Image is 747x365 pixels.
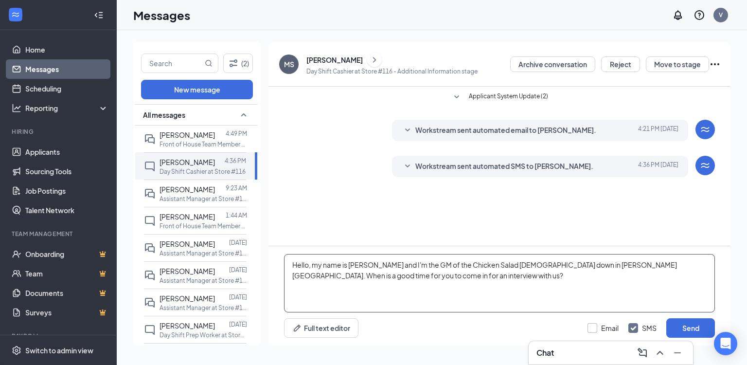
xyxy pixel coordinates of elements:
button: SmallChevronDownApplicant System Update (2) [451,91,548,103]
div: V [719,11,723,19]
div: Team Management [12,230,107,238]
svg: SmallChevronDown [402,125,413,136]
button: ChevronRight [367,53,382,67]
div: Open Intercom Messenger [714,332,737,355]
a: Job Postings [25,181,108,201]
p: 4:49 PM [226,129,247,138]
span: [PERSON_NAME] [160,130,215,139]
input: Search [142,54,203,73]
svg: MagnifyingGlass [205,59,213,67]
button: ComposeMessage [635,345,650,361]
button: Full text editorPen [284,318,358,338]
a: Scheduling [25,79,108,98]
a: Messages [25,59,108,79]
div: MS [284,59,294,69]
span: [PERSON_NAME] [160,212,215,221]
span: [DATE] 4:21 PM [638,125,678,136]
span: [PERSON_NAME] [160,185,215,194]
a: OnboardingCrown [25,244,108,264]
svg: WorkstreamLogo [699,160,711,171]
button: Reject [601,56,640,72]
button: Minimize [670,345,685,361]
a: DocumentsCrown [25,283,108,303]
svg: DoubleChat [144,133,156,145]
svg: Pen [292,323,302,333]
svg: DoubleChat [144,270,156,281]
svg: Filter [228,57,239,69]
p: Assistant Manager at Store #116 [160,304,247,312]
svg: ChevronRight [370,54,379,66]
div: Payroll [12,332,107,340]
p: Day Shift Prep Worker at Store #116 [160,331,247,339]
button: Move to stage [646,56,709,72]
span: [DATE] 4:36 PM [638,161,678,172]
svg: DoubleChat [144,242,156,254]
span: [PERSON_NAME] [160,267,215,275]
svg: Minimize [672,347,683,359]
p: [DATE] [229,266,247,274]
div: [PERSON_NAME] [306,55,363,65]
button: Filter (2) [223,54,253,73]
svg: SmallChevronDown [402,161,413,172]
svg: SmallChevronUp [238,109,249,121]
p: Day Shift Cashier at Store #116 - Additional Information stage [306,67,478,75]
p: 9:23 AM [226,184,247,192]
span: All messages [143,110,185,120]
p: Assistant Manager at Store #116 [160,276,247,285]
p: Day Shift Cashier at Store #116 [160,167,246,176]
svg: ChatInactive [144,215,156,227]
span: Workstream sent automated SMS to [PERSON_NAME]. [415,161,593,172]
button: ChevronUp [652,345,668,361]
p: 1:44 AM [226,211,247,219]
svg: Analysis [12,103,21,113]
p: [DATE] [229,238,247,247]
svg: ChatInactive [144,161,156,172]
p: Front of House Team Member at Store #116 [160,222,247,230]
svg: Ellipses [709,58,721,70]
svg: SmallChevronDown [451,91,462,103]
button: Archive conversation [510,56,595,72]
button: New message [141,80,253,99]
p: Front of House Team Member at Store #116 [160,140,247,148]
svg: ChatInactive [144,324,156,336]
p: 4:36 PM [225,157,246,165]
a: TeamCrown [25,264,108,283]
h1: Messages [133,7,190,23]
a: Talent Network [25,201,108,220]
span: [PERSON_NAME] [160,294,215,303]
textarea: Hello, my name is [PERSON_NAME] and I'm the GM of the Chicken Salad [DEMOGRAPHIC_DATA] down in [P... [284,254,715,312]
svg: DoubleChat [144,297,156,309]
svg: ChevronUp [654,347,666,359]
button: Send [666,318,715,338]
span: Applicant System Update (2) [469,91,548,103]
span: [PERSON_NAME] [160,321,215,330]
svg: Settings [12,346,21,355]
span: [PERSON_NAME] [160,158,215,166]
a: Sourcing Tools [25,162,108,181]
span: Workstream sent automated email to [PERSON_NAME]. [415,125,596,136]
p: Assistant Manager at Store #116 [160,195,247,203]
svg: QuestionInfo [694,9,705,21]
p: [DATE] [229,320,247,328]
svg: WorkstreamLogo [11,10,20,19]
svg: Collapse [94,10,104,20]
span: [PERSON_NAME] [160,239,215,248]
svg: ComposeMessage [637,347,648,359]
p: [DATE] [229,293,247,301]
a: Applicants [25,142,108,162]
svg: DoubleChat [144,188,156,200]
div: Switch to admin view [25,346,93,355]
svg: WorkstreamLogo [699,124,711,135]
svg: Notifications [672,9,684,21]
a: SurveysCrown [25,303,108,322]
p: Assistant Manager at Store #116 [160,249,247,257]
a: Home [25,40,108,59]
h3: Chat [536,347,554,358]
div: Hiring [12,128,107,136]
div: Reporting [25,103,109,113]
